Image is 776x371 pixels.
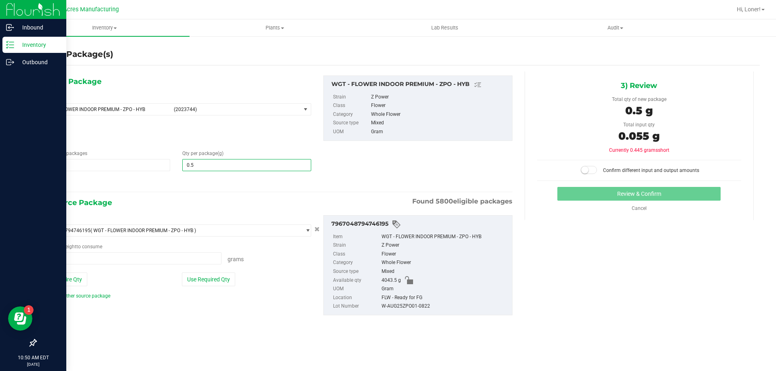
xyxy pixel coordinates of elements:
span: Currently 0.445 grams [609,147,669,153]
div: Gram [371,128,508,136]
a: Add another source package [42,293,110,299]
div: Whole Flower [382,258,508,267]
span: Package to consume [42,244,102,249]
label: Location [333,293,380,302]
span: Plants [190,24,359,31]
span: WGT - FLOWER INDOOR PREMIUM - ZPO - HYB [45,107,169,112]
span: Qty per package [182,151,224,156]
label: Class [333,250,380,259]
span: 2) Source Package [42,197,112,209]
div: Mixed [371,119,508,128]
p: Inbound [14,23,63,32]
span: (g) [217,151,224,156]
span: 5800 [436,197,453,205]
span: short [658,147,669,153]
div: Mixed [382,267,508,276]
input: 1 [42,159,170,171]
label: Strain [333,93,369,102]
label: Category [333,110,369,119]
span: Grams [228,256,244,262]
p: 10:50 AM EDT [4,354,63,361]
button: Use Required Qty [182,272,235,286]
label: Lot Number [333,302,380,311]
div: 7967048794746195 [331,220,508,229]
a: Lab Results [360,19,530,36]
span: Inventory [19,24,190,31]
span: (2023744) [174,107,297,112]
div: FLW - Ready for FG [382,293,508,302]
iframe: Resource center [8,306,32,331]
span: Lab Results [420,24,469,31]
label: Strain [333,241,380,250]
a: Audit [530,19,700,36]
span: 4043.5 g [382,276,401,285]
span: weight [62,244,76,249]
span: Audit [531,24,700,31]
div: Z Power [382,241,508,250]
span: 7967048794746195 [45,228,91,233]
div: WGT - FLOWER INDOOR PREMIUM - ZPO - HYB [331,80,508,90]
a: Cancel [632,205,647,211]
span: Found eligible packages [412,197,512,206]
label: Source type [333,267,380,276]
label: UOM [333,128,369,136]
a: Inventory [19,19,190,36]
div: Flower [382,250,508,259]
inline-svg: Inventory [6,41,14,49]
span: Confirm different input and output amounts [603,168,699,173]
inline-svg: Outbound [6,58,14,66]
h4: Create Package(s) [36,48,113,60]
div: Flower [371,101,508,110]
input: 0.0550 g [42,253,221,264]
div: Gram [382,285,508,293]
div: W-AUG25ZPO01-0822 [382,302,508,311]
span: Total input qty [623,122,655,128]
span: Green Acres Manufacturing [46,6,119,13]
span: Z Power [42,129,311,141]
span: Total qty of new package [612,96,666,102]
p: Outbound [14,57,63,67]
div: Whole Flower [371,110,508,119]
label: Available qty [333,276,380,285]
p: [DATE] [4,361,63,367]
p: Inventory [14,40,63,50]
span: 0.055 g [618,130,660,143]
span: select [301,225,311,236]
button: Cancel button [312,224,322,235]
button: Review & Confirm [557,187,721,201]
span: 1) New Package [42,75,101,88]
label: Class [333,101,369,110]
inline-svg: Inbound [6,23,14,31]
label: Item [333,233,380,241]
span: ( WGT - FLOWER INDOOR PREMIUM - ZPO - HYB ) [91,228,196,233]
a: Plants [190,19,360,36]
div: Z Power [371,93,508,102]
iframe: Resource center unread badge [24,305,34,315]
div: WGT - FLOWER INDOOR PREMIUM - ZPO - HYB [382,233,508,241]
span: select [301,104,311,115]
label: Category [333,258,380,267]
span: 0.5 g [625,104,653,117]
span: 3) Review [621,80,657,92]
label: Source type [333,119,369,128]
label: UOM [333,285,380,293]
span: Hi, Loner! [737,6,761,13]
